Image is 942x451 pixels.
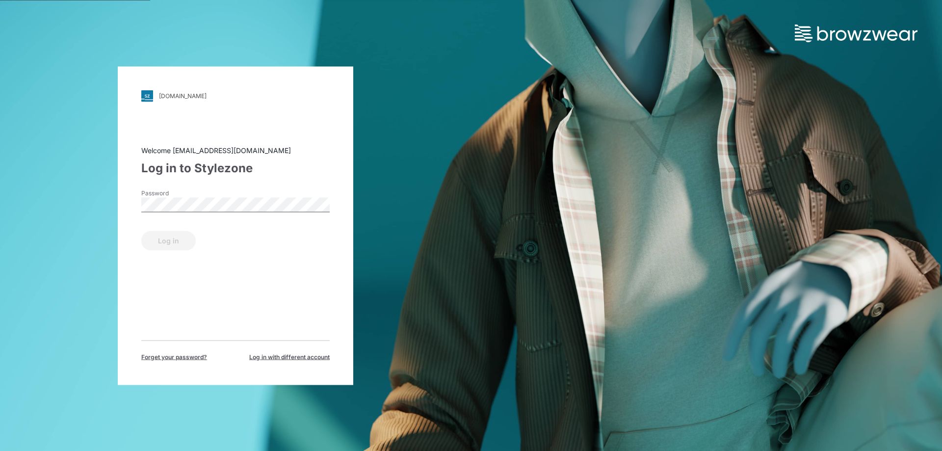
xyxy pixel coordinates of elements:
div: Welcome [EMAIL_ADDRESS][DOMAIN_NAME] [141,145,330,155]
span: Forget your password? [141,352,207,361]
div: Log in to Stylezone [141,159,330,177]
span: Log in with different account [249,352,330,361]
img: browzwear-logo.73288ffb.svg [795,25,917,42]
a: [DOMAIN_NAME] [141,90,330,102]
label: Password [141,188,210,197]
img: svg+xml;base64,PHN2ZyB3aWR0aD0iMjgiIGhlaWdodD0iMjgiIHZpZXdCb3g9IjAgMCAyOCAyOCIgZmlsbD0ibm9uZSIgeG... [141,90,153,102]
div: [DOMAIN_NAME] [159,92,207,100]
